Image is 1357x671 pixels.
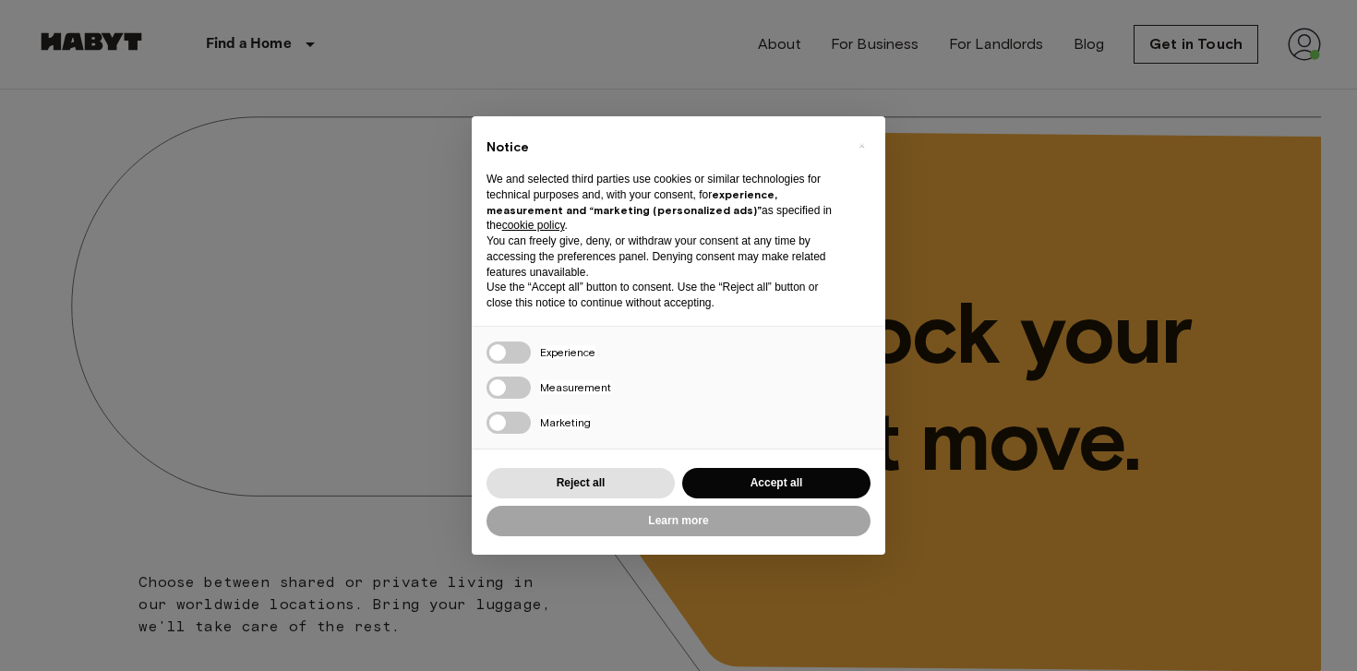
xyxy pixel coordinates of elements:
[486,468,675,498] button: Reject all
[540,345,595,359] span: Experience
[682,468,871,498] button: Accept all
[486,172,841,234] p: We and selected third parties use cookies or similar technologies for technical purposes and, wit...
[486,187,777,217] strong: experience, measurement and “marketing (personalized ads)”
[847,131,876,161] button: Close this notice
[486,280,841,311] p: Use the “Accept all” button to consent. Use the “Reject all” button or close this notice to conti...
[859,135,865,157] span: ×
[486,234,841,280] p: You can freely give, deny, or withdraw your consent at any time by accessing the preferences pane...
[486,138,841,157] h2: Notice
[502,219,565,232] a: cookie policy
[486,506,871,536] button: Learn more
[540,380,611,394] span: Measurement
[540,415,591,429] span: Marketing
